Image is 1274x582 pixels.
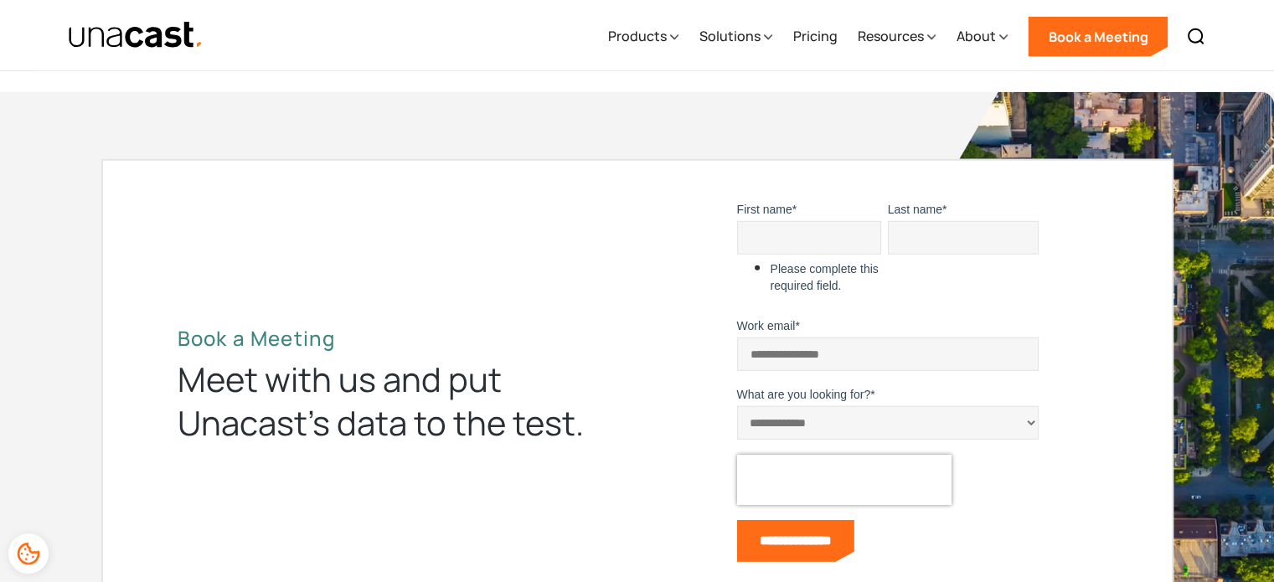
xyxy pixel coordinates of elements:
[771,260,888,294] label: Please complete this required field.
[737,388,871,401] span: What are you looking for?
[857,26,923,46] div: Resources
[68,21,204,50] img: Unacast text logo
[792,3,837,71] a: Pricing
[607,26,666,46] div: Products
[956,3,1008,71] div: About
[956,26,995,46] div: About
[1028,17,1168,57] a: Book a Meeting
[699,26,760,46] div: Solutions
[178,326,613,351] h2: Book a Meeting
[888,203,942,216] span: Last name
[1186,27,1206,47] img: Search icon
[737,455,952,505] iframe: reCAPTCHA
[737,319,796,332] span: Work email
[68,21,204,50] a: home
[8,533,49,574] div: Cookie Preferences
[607,3,678,71] div: Products
[699,3,772,71] div: Solutions
[178,358,613,445] div: Meet with us and put Unacast’s data to the test.
[737,203,792,216] span: First name
[857,3,936,71] div: Resources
